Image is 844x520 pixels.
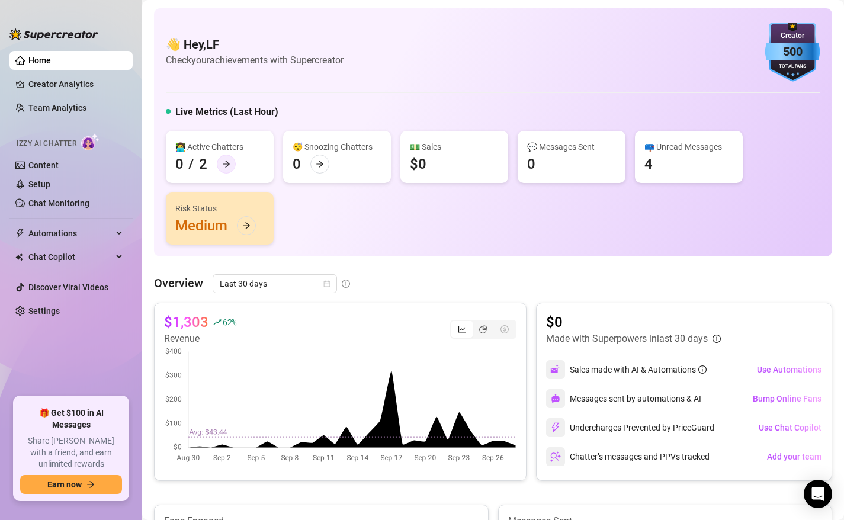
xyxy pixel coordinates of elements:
[410,155,426,174] div: $0
[28,179,50,189] a: Setup
[550,451,561,462] img: svg%3e
[804,480,832,508] div: Open Intercom Messenger
[767,452,821,461] span: Add your team
[242,222,251,230] span: arrow-right
[713,335,721,343] span: info-circle
[753,394,821,403] span: Bump Online Fans
[757,365,821,374] span: Use Automations
[752,389,822,408] button: Bump Online Fans
[175,155,184,174] div: 0
[758,418,822,437] button: Use Chat Copilot
[550,364,561,375] img: svg%3e
[644,140,733,153] div: 📪 Unread Messages
[570,363,707,376] div: Sales made with AI & Automations
[342,280,350,288] span: info-circle
[28,75,123,94] a: Creator Analytics
[527,155,535,174] div: 0
[293,140,381,153] div: 😴 Snoozing Chatters
[551,394,560,403] img: svg%3e
[28,198,89,208] a: Chat Monitoring
[175,140,264,153] div: 👩‍💻 Active Chatters
[28,224,113,243] span: Automations
[316,160,324,168] span: arrow-right
[293,155,301,174] div: 0
[15,229,25,238] span: thunderbolt
[20,435,122,470] span: Share [PERSON_NAME] with a friend, and earn unlimited rewards
[199,155,207,174] div: 2
[154,274,203,292] article: Overview
[500,325,509,333] span: dollar-circle
[644,155,653,174] div: 4
[164,332,236,346] article: Revenue
[222,160,230,168] span: arrow-right
[759,423,821,432] span: Use Chat Copilot
[47,480,82,489] span: Earn now
[20,407,122,431] span: 🎁 Get $100 in AI Messages
[323,280,330,287] span: calendar
[28,306,60,316] a: Settings
[20,475,122,494] button: Earn nowarrow-right
[546,332,708,346] article: Made with Superpowers in last 30 days
[765,30,820,41] div: Creator
[458,325,466,333] span: line-chart
[81,133,100,150] img: AI Chatter
[546,389,701,408] div: Messages sent by automations & AI
[479,325,487,333] span: pie-chart
[166,53,344,68] article: Check your achievements with Supercreator
[546,447,710,466] div: Chatter’s messages and PPVs tracked
[527,140,616,153] div: 💬 Messages Sent
[15,253,23,261] img: Chat Copilot
[698,365,707,374] span: info-circle
[765,43,820,61] div: 500
[28,248,113,267] span: Chat Copilot
[28,56,51,65] a: Home
[550,422,561,433] img: svg%3e
[175,202,264,215] div: Risk Status
[28,283,108,292] a: Discover Viral Videos
[765,63,820,70] div: Total Fans
[28,103,86,113] a: Team Analytics
[17,138,76,149] span: Izzy AI Chatter
[164,313,208,332] article: $1,303
[166,36,344,53] h4: 👋 Hey, LF
[756,360,822,379] button: Use Automations
[175,105,278,119] h5: Live Metrics (Last Hour)
[213,318,222,326] span: rise
[223,316,236,328] span: 62 %
[9,28,98,40] img: logo-BBDzfeDw.svg
[546,313,721,332] article: $0
[766,447,822,466] button: Add your team
[765,23,820,82] img: blue-badge-DgoSNQY1.svg
[546,418,714,437] div: Undercharges Prevented by PriceGuard
[220,275,330,293] span: Last 30 days
[28,161,59,170] a: Content
[410,140,499,153] div: 💵 Sales
[86,480,95,489] span: arrow-right
[450,320,516,339] div: segmented control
